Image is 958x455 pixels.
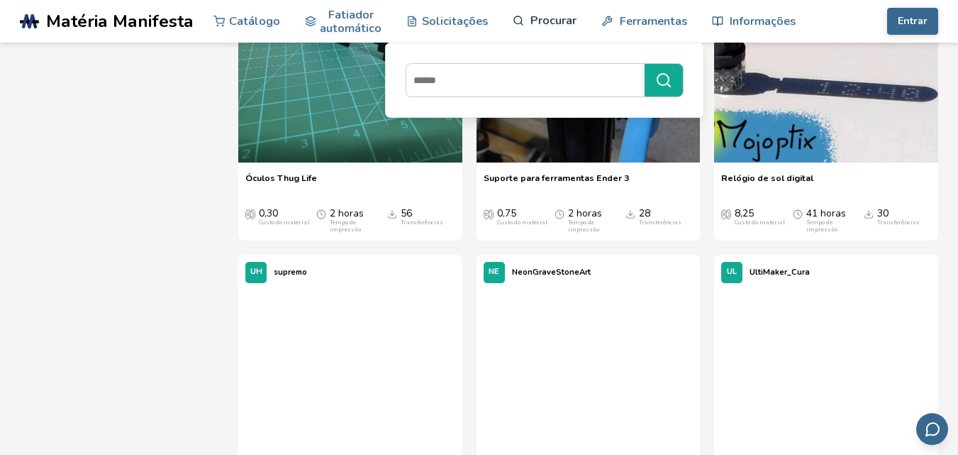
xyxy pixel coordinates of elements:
[730,13,796,29] font: Informações
[887,8,938,35] button: Entrar
[245,172,317,184] font: Óculos Thug Life
[259,219,309,226] font: Custo do material
[422,13,488,29] font: Solicitações
[568,207,602,220] font: 2 horas
[727,266,737,277] font: UL
[330,219,361,234] font: Tempo de impressão
[898,14,928,28] font: Entrar
[877,219,920,226] font: Transferências
[721,172,813,184] font: Relógio de sol digital
[864,208,874,219] span: Transferências
[877,207,889,220] font: 30
[721,172,813,194] a: Relógio de sol digital
[555,208,564,219] span: Tempo médio de impressão
[401,207,412,220] font: 56
[489,266,499,277] font: NE
[484,172,630,184] font: Suporte para ferramentas Ender 3
[320,6,381,36] font: Fatiador automático
[735,219,785,226] font: Custo do material
[806,207,846,220] font: 41 horas
[497,207,516,220] font: 0,75
[620,13,687,29] font: Ferramentas
[401,219,443,226] font: Transferências
[46,9,194,33] font: Matéria Manifesta
[735,207,754,220] font: 8,25
[568,219,599,234] font: Tempo de impressão
[245,172,317,194] a: Óculos Thug Life
[484,172,630,194] a: Suporte para ferramentas Ender 3
[806,219,837,234] font: Tempo de impressão
[497,219,547,226] font: Custo do material
[274,267,307,278] font: supremo
[639,219,681,226] font: Transferências
[229,13,280,29] font: Catálogo
[330,207,364,220] font: 2 horas
[316,208,326,219] span: Tempo médio de impressão
[484,208,494,219] span: Custo médio
[245,208,255,219] span: Custo médio
[259,207,278,220] font: 0,30
[512,267,591,278] font: NeonGraveStoneArt
[750,267,810,278] font: UltiMaker_Cura
[250,266,262,277] font: UH
[793,208,803,219] span: Tempo médio de impressão
[387,208,397,219] span: Transferências
[625,208,635,219] span: Transferências
[639,207,650,220] font: 28
[916,413,948,445] button: Enviar feedback por e-mail
[721,208,731,219] span: Custo médio
[530,12,577,28] font: Procurar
